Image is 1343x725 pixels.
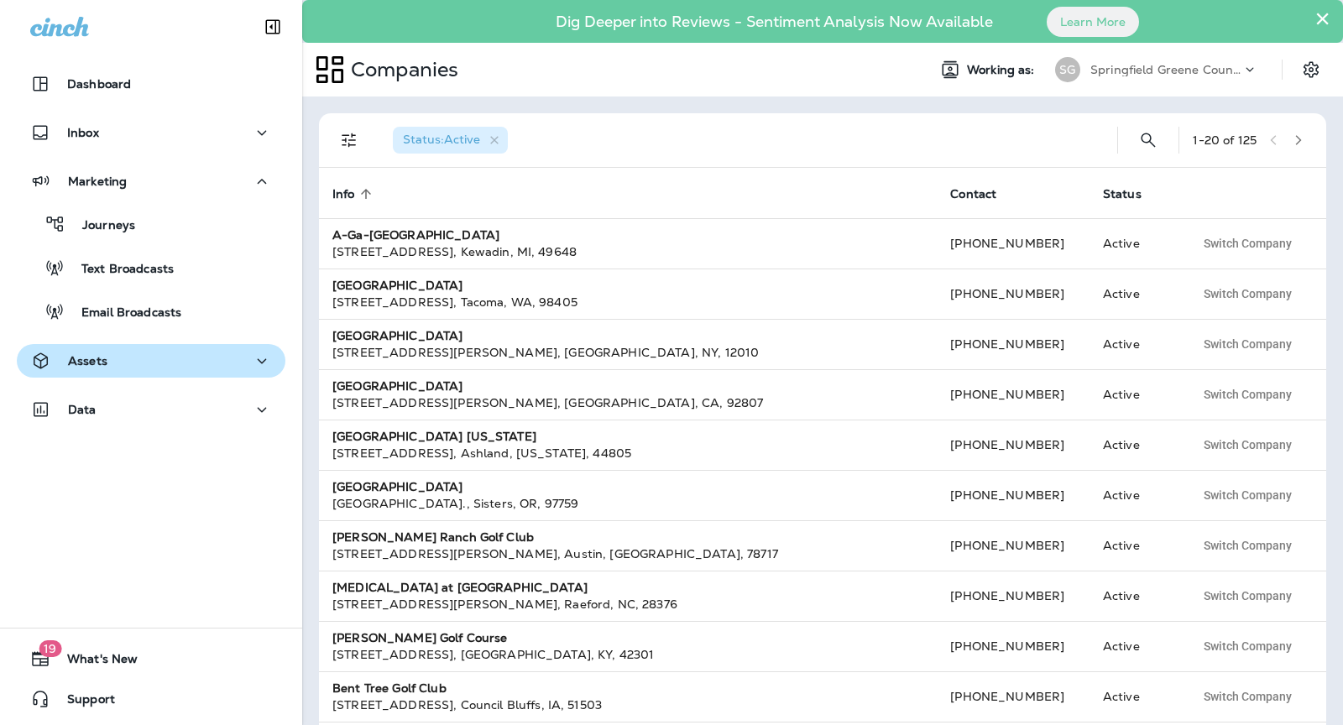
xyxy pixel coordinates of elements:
strong: [GEOGRAPHIC_DATA] [332,278,462,293]
button: Assets [17,344,285,378]
button: Inbox [17,116,285,149]
p: Springfield Greene County Parks and Golf [1090,63,1241,76]
td: Active [1090,571,1181,621]
div: [STREET_ADDRESS] , Kewadin , MI , 49648 [332,243,923,260]
p: Assets [68,354,107,368]
span: Switch Company [1204,338,1292,350]
td: Active [1090,269,1181,319]
td: Active [1090,218,1181,269]
td: [PHONE_NUMBER] [937,470,1090,520]
button: Data [17,393,285,426]
button: Email Broadcasts [17,294,285,329]
span: Contact [950,186,1018,201]
span: Switch Company [1204,590,1292,602]
span: Switch Company [1204,489,1292,501]
td: Active [1090,420,1181,470]
p: Dashboard [67,77,131,91]
p: Companies [344,57,458,82]
td: Active [1090,369,1181,420]
button: Collapse Sidebar [249,10,296,44]
div: [STREET_ADDRESS][PERSON_NAME] , Raeford , NC , 28376 [332,596,923,613]
span: Switch Company [1204,540,1292,551]
button: Switch Company [1194,382,1301,407]
span: Status [1103,186,1163,201]
button: Switch Company [1194,281,1301,306]
div: [STREET_ADDRESS] , Ashland , [US_STATE] , 44805 [332,445,923,462]
td: [PHONE_NUMBER] [937,269,1090,319]
td: Active [1090,621,1181,671]
span: Switch Company [1204,288,1292,300]
strong: [GEOGRAPHIC_DATA] [332,479,462,494]
span: Switch Company [1204,439,1292,451]
button: Switch Company [1194,482,1301,508]
span: Info [332,186,377,201]
button: Search Companies [1131,123,1165,157]
span: Support [50,692,115,712]
div: [STREET_ADDRESS][PERSON_NAME] , [GEOGRAPHIC_DATA] , NY , 12010 [332,344,923,361]
p: Email Broadcasts [65,305,181,321]
div: 1 - 20 of 125 [1193,133,1257,147]
span: Working as: [967,63,1038,77]
div: [STREET_ADDRESS] , [GEOGRAPHIC_DATA] , KY , 42301 [332,646,923,663]
button: Switch Company [1194,432,1301,457]
p: Marketing [68,175,127,188]
span: Status [1103,187,1142,201]
p: Text Broadcasts [65,262,174,278]
div: [GEOGRAPHIC_DATA]. , Sisters , OR , 97759 [332,495,923,512]
td: [PHONE_NUMBER] [937,520,1090,571]
strong: A-Ga-[GEOGRAPHIC_DATA] [332,227,499,243]
button: Learn More [1047,7,1139,37]
span: Contact [950,187,996,201]
span: Switch Company [1204,691,1292,702]
button: Dashboard [17,67,285,101]
p: Inbox [67,126,99,139]
strong: [PERSON_NAME] Golf Course [332,630,508,645]
button: Settings [1296,55,1326,85]
td: Active [1090,671,1181,722]
div: [STREET_ADDRESS] , Council Bluffs , IA , 51503 [332,696,923,713]
div: SG [1055,57,1080,82]
div: [STREET_ADDRESS][PERSON_NAME] , [GEOGRAPHIC_DATA] , CA , 92807 [332,394,923,411]
button: Switch Company [1194,634,1301,659]
td: [PHONE_NUMBER] [937,671,1090,722]
button: Switch Company [1194,331,1301,357]
td: [PHONE_NUMBER] [937,571,1090,621]
div: [STREET_ADDRESS] , Tacoma , WA , 98405 [332,294,923,310]
td: [PHONE_NUMBER] [937,369,1090,420]
span: Info [332,187,355,201]
strong: [PERSON_NAME] Ranch Golf Club [332,529,534,545]
strong: [GEOGRAPHIC_DATA] [332,328,462,343]
p: Journeys [65,218,135,234]
div: [STREET_ADDRESS][PERSON_NAME] , Austin , [GEOGRAPHIC_DATA] , 78717 [332,545,923,562]
button: Switch Company [1194,533,1301,558]
span: What's New [50,652,138,672]
button: Filters [332,123,366,157]
button: Switch Company [1194,583,1301,608]
strong: [MEDICAL_DATA] at [GEOGRAPHIC_DATA] [332,580,588,595]
td: Active [1090,319,1181,369]
td: [PHONE_NUMBER] [937,621,1090,671]
button: Close [1314,5,1330,32]
button: Switch Company [1194,231,1301,256]
strong: [GEOGRAPHIC_DATA] [332,378,462,394]
button: Marketing [17,164,285,198]
button: Journeys [17,206,285,242]
p: Dig Deeper into Reviews - Sentiment Analysis Now Available [507,19,1042,24]
td: [PHONE_NUMBER] [937,319,1090,369]
button: Support [17,682,285,716]
button: 19What's New [17,642,285,675]
td: Active [1090,520,1181,571]
td: Active [1090,470,1181,520]
button: Text Broadcasts [17,250,285,285]
span: Switch Company [1204,640,1292,652]
td: [PHONE_NUMBER] [937,420,1090,470]
strong: Bent Tree Golf Club [332,681,447,696]
strong: [GEOGRAPHIC_DATA] [US_STATE] [332,429,536,444]
span: Status : Active [403,132,480,147]
span: 19 [39,640,61,657]
div: Status:Active [393,127,508,154]
span: Switch Company [1204,237,1292,249]
span: Switch Company [1204,389,1292,400]
td: [PHONE_NUMBER] [937,218,1090,269]
button: Switch Company [1194,684,1301,709]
